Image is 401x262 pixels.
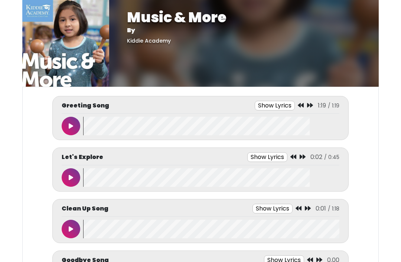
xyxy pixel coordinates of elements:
[255,101,295,110] button: Show Lyrics
[127,9,361,26] h1: Music & More
[316,204,326,213] span: 0:01
[328,102,339,109] span: / 1:19
[247,152,287,162] button: Show Lyrics
[252,204,293,213] button: Show Lyrics
[127,26,361,35] p: By
[127,38,361,44] h5: Kiddie Academy
[62,101,109,110] p: Greeting Song
[310,153,322,161] span: 0:02
[62,153,103,162] p: Let's Explore
[318,101,326,110] span: 1:19
[328,205,339,212] span: / 1:18
[324,153,339,161] span: / 0:45
[62,204,108,213] p: Clean Up Song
